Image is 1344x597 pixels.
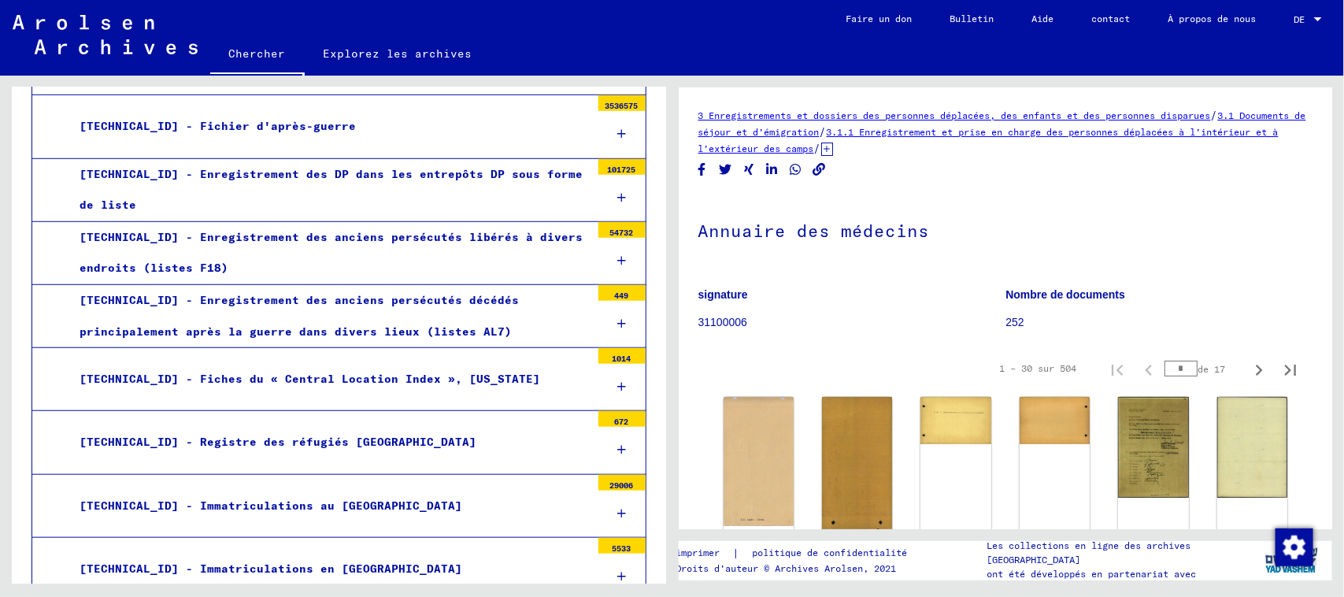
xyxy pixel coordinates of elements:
[1101,353,1133,384] button: Première page
[615,291,629,301] font: 449
[608,165,636,175] font: 101725
[764,160,780,180] button: Partager sur LinkedIn
[1005,288,1125,301] font: Nombre de documents
[787,160,804,180] button: Partager sur WhatsApp
[739,545,926,562] a: politique de confidentialité
[717,160,734,180] button: Partager sur Twitter
[999,362,1076,374] font: 1 – 30 sur 504
[80,372,540,386] font: [TECHNICAL_ID] - Fiches du « Central Location Index », [US_STATE]
[305,35,491,72] a: Explorez les archives
[820,124,827,139] font: /
[822,397,892,529] img: 002.jpg
[752,547,907,558] font: politique de confidentialité
[676,562,896,574] font: Droits d'auteur © Archives Arolsen, 2021
[610,228,634,238] font: 54732
[80,293,519,338] font: [TECHNICAL_ID] - Enregistrement des anciens persécutés décédés principalement après la guerre dan...
[80,167,583,212] font: [TECHNICAL_ID] - Enregistrement des DP dans les entrepôts DP sous forme de liste
[987,568,1196,580] font: ont été développés en partenariat avec
[210,35,305,76] a: Chercher
[1276,528,1313,566] img: Modifier le consentement
[698,288,748,301] font: signature
[324,46,472,61] font: Explorez les archives
[1243,353,1275,384] button: Page suivante
[698,220,930,242] font: Annuaire des médecins
[610,480,634,491] font: 29006
[1005,316,1024,328] font: 252
[1217,397,1287,498] img: 002.jpg
[846,13,912,24] font: Faire un don
[229,46,286,61] font: Chercher
[613,543,631,554] font: 5533
[950,13,994,24] font: Bulletin
[920,397,990,444] img: 001.jpg
[698,126,1279,154] a: 3.1.1 Enregistrement et prise en charge des personnes déplacées à l'intérieur et à l'extérieur de...
[80,435,476,449] font: [TECHNICAL_ID] - Registre des réfugiés [GEOGRAPHIC_DATA]
[676,545,732,562] a: imprimer
[605,101,639,111] font: 3536575
[1020,397,1090,443] img: 002.jpg
[13,15,198,54] img: Arolsen_neg.svg
[613,354,631,364] font: 1014
[811,160,828,180] button: Copier le lien
[676,547,720,558] font: imprimer
[80,119,356,133] font: [TECHNICAL_ID] - Fichier d'après-guerre
[698,109,1211,121] a: 3 Enregistrements et dossiers des personnes déplacées, des enfants et des personnes disparues
[694,160,710,180] button: Partager sur Facebook
[80,230,583,275] font: [TECHNICAL_ID] - Enregistrement des anciens persécutés libérés à divers endroits (listes F18)
[698,316,747,328] font: 31100006
[1118,397,1188,498] img: 001.jpg
[1211,108,1218,122] font: /
[732,546,739,560] font: |
[1133,353,1164,384] button: Page précédente
[80,562,462,576] font: [TECHNICAL_ID] - Immatriculations en [GEOGRAPHIC_DATA]
[615,417,629,427] font: 672
[1031,13,1053,24] font: Aide
[1262,540,1321,580] img: yv_logo.png
[1168,13,1256,24] font: À propos de nous
[1294,13,1305,25] font: DE
[741,160,757,180] button: Partager sur Xing
[1091,13,1130,24] font: contact
[80,499,462,513] font: [TECHNICAL_ID] - Immatriculations au [GEOGRAPHIC_DATA]
[1275,353,1306,384] button: Dernière page
[1198,363,1225,375] font: de 17
[724,397,794,526] img: 001.jpg
[814,141,821,155] font: /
